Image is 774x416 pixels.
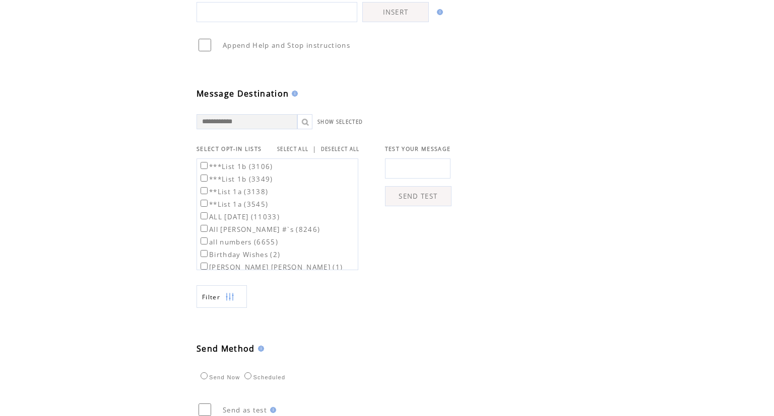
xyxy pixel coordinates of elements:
[199,162,273,171] label: ***List 1b (3106)
[199,212,280,221] label: ALL [DATE] (11033)
[362,2,429,22] a: INSERT
[197,343,255,354] span: Send Method
[201,372,208,379] input: Send Now
[201,162,208,169] input: ***List 1b (3106)
[201,263,208,270] input: [PERSON_NAME] [PERSON_NAME] (1)
[289,91,298,97] img: help.gif
[223,405,267,414] span: Send as test
[317,119,363,125] a: SHOW SELECTED
[201,237,208,244] input: all numbers (6655)
[197,285,247,308] a: Filter
[267,407,276,413] img: help.gif
[199,237,278,246] label: all numbers (6655)
[201,250,208,257] input: Birthday Wishes (2)
[321,146,360,152] a: DESELECT ALL
[312,144,316,153] span: |
[434,9,443,15] img: help.gif
[201,187,208,194] input: **List 1a (3138)
[198,374,240,380] label: Send Now
[242,374,285,380] label: Scheduled
[199,263,343,272] label: [PERSON_NAME] [PERSON_NAME] (1)
[244,372,251,379] input: Scheduled
[199,200,268,209] label: **List 1a (3545)
[202,293,220,301] span: Show filters
[199,225,320,234] label: All [PERSON_NAME] #`s (8246)
[225,286,234,308] img: filters.png
[201,200,208,207] input: **List 1a (3545)
[201,175,208,182] input: ***List 1b (3349)
[255,346,264,352] img: help.gif
[197,88,289,99] span: Message Destination
[385,186,451,206] a: SEND TEST
[385,145,451,152] span: TEST YOUR MESSAGE
[197,145,262,152] span: SELECT OPT-IN LISTS
[201,225,208,232] input: All [PERSON_NAME] #`s (8246)
[199,175,273,184] label: ***List 1b (3349)
[223,41,350,50] span: Append Help and Stop instructions
[201,212,208,219] input: ALL [DATE] (11033)
[199,187,268,196] label: **List 1a (3138)
[199,250,280,259] label: Birthday Wishes (2)
[277,146,308,152] a: SELECT ALL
